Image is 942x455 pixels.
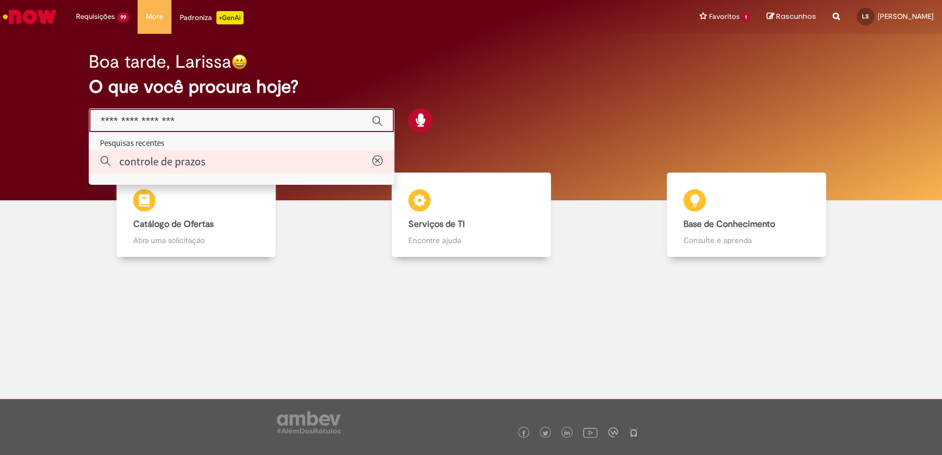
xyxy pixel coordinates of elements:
[89,52,231,72] h2: Boa tarde, Larissa
[1,6,58,28] img: ServiceNow
[878,12,934,21] span: [PERSON_NAME]
[543,431,548,436] img: logo_footer_twitter.png
[231,54,247,70] img: happy-face.png
[408,219,465,230] b: Serviços de TI
[58,173,333,257] a: Catálogo de Ofertas Abra uma solicitação
[742,13,750,22] span: 1
[277,411,341,433] img: logo_footer_ambev_rotulo_gray.png
[683,219,775,230] b: Base de Conhecimento
[776,11,816,22] span: Rascunhos
[583,425,597,439] img: logo_footer_youtube.png
[133,235,259,246] p: Abra uma solicitação
[521,431,526,436] img: logo_footer_facebook.png
[683,235,809,246] p: Consulte e aprenda
[609,173,884,257] a: Base de Conhecimento Consulte e aprenda
[216,11,244,24] p: +GenAi
[629,427,639,437] img: logo_footer_naosei.png
[117,13,129,22] span: 99
[608,427,618,437] img: logo_footer_workplace.png
[408,235,534,246] p: Encontre ajuda
[767,12,816,22] a: Rascunhos
[133,219,214,230] b: Catálogo de Ofertas
[333,173,609,257] a: Serviços de TI Encontre ajuda
[146,11,163,22] span: More
[89,77,853,97] h2: O que você procura hoje?
[76,11,115,22] span: Requisições
[180,11,244,24] div: Padroniza
[709,11,740,22] span: Favoritos
[564,430,570,437] img: logo_footer_linkedin.png
[862,13,869,20] span: LS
